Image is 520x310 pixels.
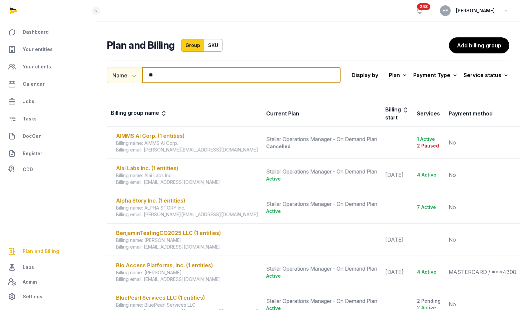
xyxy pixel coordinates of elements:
span: Your clients [23,63,51,71]
div: Cancelled [266,143,377,150]
td: [DATE] [381,256,413,288]
div: Stellar Operations Manager - On Demand Plan [266,168,377,176]
div: Billing start [385,105,409,121]
span: DocGen [23,132,42,140]
div: 7 Active [417,204,441,211]
a: Add billing group [449,37,509,53]
span: Labs [23,263,34,271]
a: Tasks [5,111,90,127]
a: Settings [5,289,90,305]
div: Billing email: [PERSON_NAME][EMAIL_ADDRESS][DOMAIN_NAME] [116,211,258,218]
div: Payment method [449,109,493,117]
div: Stellar Operations Manager - On Demand Plan [266,297,377,305]
span: Tasks [23,115,37,123]
a: CDD [5,163,90,176]
div: Billing name: [PERSON_NAME] [116,269,258,276]
div: Billing email: [EMAIL_ADDRESS][DOMAIN_NAME] [116,179,258,186]
div: No [449,236,516,244]
a: Admin [5,275,90,289]
div: No [449,203,516,211]
div: Billing name: AIMMS AI Corp. [116,140,258,146]
a: DocGen [5,128,90,144]
div: No [449,300,516,308]
div: Payment Type [413,70,458,80]
a: Group [181,39,204,52]
div: Plan [389,70,408,80]
td: [DATE] [381,224,413,256]
div: No [449,138,516,146]
div: Active [266,208,377,215]
a: SKU [204,39,222,52]
span: Calendar [23,80,45,88]
td: [DATE] [381,159,413,191]
button: HF [440,5,451,16]
div: 4 Active [417,172,441,178]
div: Alpha Story Inc. (1 entities) [116,197,258,205]
div: 1 Active [417,136,441,142]
div: AIMMS AI Corp. (1 entities) [116,132,258,140]
span: 248 [417,3,430,10]
a: Labs [5,259,90,275]
p: Display by [352,70,378,80]
div: Alai Labs Inc. (1 entities) [116,164,258,172]
div: 4 Active [417,269,441,275]
div: Billing email: [EMAIL_ADDRESS][DOMAIN_NAME] [116,276,258,283]
div: Stellar Operations Manager - On Demand Plan [266,135,377,143]
span: CDD [23,166,33,174]
span: Admin [23,278,37,286]
div: Billing email: [PERSON_NAME][EMAIL_ADDRESS][DOMAIN_NAME] [116,146,258,153]
div: Services [417,109,440,117]
div: Billing name: [PERSON_NAME] [116,237,258,244]
div: Billing email: [EMAIL_ADDRESS][DOMAIN_NAME] [116,244,258,250]
div: Current Plan [266,109,299,117]
div: BluePearl Services LLC (1 entities) [116,294,258,302]
a: Calendar [5,76,90,92]
span: Jobs [23,97,34,105]
div: Active [266,273,377,279]
div: Active [266,176,377,182]
div: No [449,171,516,179]
span: Settings [23,293,42,301]
a: Register [5,145,90,162]
div: Billing name: Alai Labs Inc. [116,172,258,179]
span: [PERSON_NAME] [456,7,495,15]
div: Stellar Operations Manager - On Demand Plan [266,200,377,208]
a: Plan and Billing [5,243,90,259]
a: Your clients [5,59,90,75]
span: Plan and Billing [23,247,59,255]
a: Jobs [5,93,90,109]
div: 2 Pending [417,298,441,304]
div: Billing group name [111,109,167,118]
div: BenjaminTestingCO2025 LLC (1 entities) [116,229,258,237]
span: Your entities [23,45,53,53]
span: Register [23,149,42,158]
div: Stellar Operations Manager - On Demand Plan [266,265,377,273]
div: Billing name: ALPHA STORY Inc. [116,205,258,211]
a: Dashboard [5,24,90,40]
div: Service status [464,70,509,80]
div: Bio Access Platforms, Inc. (1 entities) [116,261,258,269]
span: Dashboard [23,28,49,36]
a: Your entities [5,41,90,57]
div: 2 Paused [417,142,441,149]
div: Billing name: BluePearl Services LLC [116,302,258,308]
button: Name [107,67,142,83]
h2: Plan and Billing [107,39,174,52]
span: HF [443,9,448,13]
div: MASTERCARD / ***4308 [449,268,516,276]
